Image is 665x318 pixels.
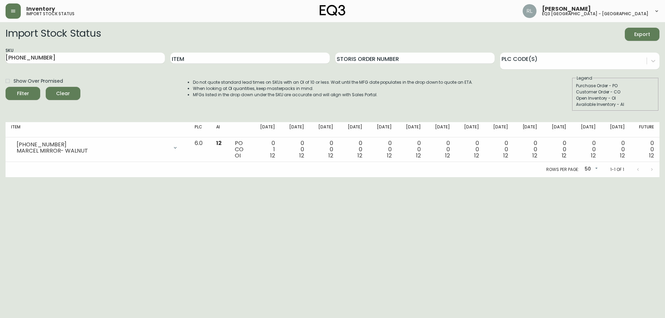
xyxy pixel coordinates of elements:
li: When looking at OI quantities, keep masterpacks in mind. [193,85,473,92]
div: [PHONE_NUMBER] [17,142,168,148]
p: 1-1 of 1 [610,166,624,173]
th: [DATE] [485,122,514,137]
span: 12 [299,152,304,160]
span: 12 [416,152,421,160]
div: 0 0 [607,140,625,159]
button: Filter [6,87,40,100]
div: 0 0 [636,140,654,159]
p: Rows per page: [546,166,579,173]
th: [DATE] [601,122,630,137]
th: Future [630,122,659,137]
div: Available Inventory - AI [576,101,655,108]
span: 12 [445,152,450,160]
div: 0 0 [315,140,333,159]
span: 12 [620,152,625,160]
th: PLC [189,122,211,137]
button: Clear [46,87,80,100]
span: Clear [51,89,75,98]
li: Do not quote standard lead times on SKUs with an OI of 10 or less. Wait until the MFG date popula... [193,79,473,85]
button: Export [625,28,659,41]
span: 12 [649,152,654,160]
div: Purchase Order - PO [576,83,655,89]
th: [DATE] [455,122,485,137]
td: 6.0 [189,137,211,162]
div: 0 0 [286,140,304,159]
div: 0 0 [461,140,479,159]
div: Open Inventory - OI [576,95,655,101]
th: [DATE] [281,122,310,137]
span: [PERSON_NAME] [542,6,591,12]
li: MFGs listed in the drop down under the SKU are accurate and will align with Sales Portal. [193,92,473,98]
th: Item [6,122,189,137]
th: [DATE] [543,122,572,137]
div: MARCEL MIRROR- WALNUT [17,148,168,154]
span: 12 [503,152,508,160]
span: Show Over Promised [14,78,63,85]
h5: eq3 [GEOGRAPHIC_DATA] - [GEOGRAPHIC_DATA] [542,12,648,16]
span: 12 [591,152,596,160]
div: 0 0 [403,140,421,159]
span: OI [235,152,241,160]
div: [PHONE_NUMBER]MARCEL MIRROR- WALNUT [11,140,184,155]
th: [DATE] [251,122,281,137]
th: AI [211,122,229,137]
div: 0 0 [432,140,450,159]
span: 12 [357,152,362,160]
span: 12 [328,152,333,160]
span: 12 [562,152,567,160]
legend: Legend [576,75,593,81]
img: 91cc3602ba8cb70ae1ccf1ad2913f397 [523,4,537,18]
span: 12 [532,152,537,160]
div: Customer Order - CO [576,89,655,95]
th: [DATE] [426,122,455,137]
h2: Import Stock Status [6,28,101,41]
div: 0 0 [577,140,595,159]
div: 0 0 [344,140,362,159]
th: [DATE] [514,122,543,137]
th: [DATE] [368,122,397,137]
div: 50 [582,164,599,175]
span: 12 [387,152,392,160]
th: [DATE] [339,122,368,137]
span: 12 [474,152,479,160]
div: 0 0 [519,140,537,159]
th: [DATE] [310,122,339,137]
h5: import stock status [26,12,74,16]
span: 12 [270,152,275,160]
span: 12 [216,139,222,147]
span: Inventory [26,6,55,12]
th: [DATE] [572,122,601,137]
div: 0 0 [373,140,391,159]
div: 0 0 [490,140,508,159]
div: 0 1 [257,140,275,159]
div: 0 0 [548,140,566,159]
th: [DATE] [397,122,426,137]
img: logo [320,5,345,16]
span: Export [630,30,654,39]
div: PO CO [235,140,246,159]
